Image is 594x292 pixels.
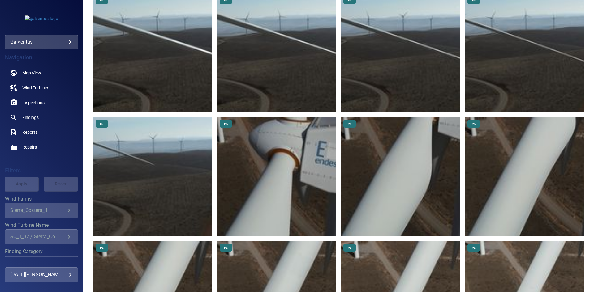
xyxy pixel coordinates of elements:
div: SC_II_32 / Sierra_Costera_II [10,234,65,239]
span: PS [344,122,355,126]
div: galventus [5,35,78,49]
label: Finding Category [5,249,78,254]
div: Wind Turbine Name [5,229,78,244]
a: reports noActive [5,125,78,140]
a: map noActive [5,66,78,80]
a: inspections noActive [5,95,78,110]
div: Finding Category [5,256,78,270]
h4: Filters [5,167,78,174]
span: Repairs [22,144,37,150]
h4: Navigation [5,54,78,61]
div: Sierra_Costera_II [10,207,65,213]
span: Findings [22,114,39,121]
span: PS [344,246,355,250]
span: PS [220,246,231,250]
span: Map View [22,70,41,76]
span: PS [468,246,479,250]
span: PS [220,122,231,126]
div: [DATE][PERSON_NAME] [10,270,73,280]
a: repairs noActive [5,140,78,154]
a: windturbines noActive [5,80,78,95]
span: Wind Turbines [22,85,49,91]
a: findings noActive [5,110,78,125]
img: galventus-logo [25,15,58,22]
div: Wind Farms [5,203,78,218]
span: Inspections [22,99,45,106]
label: Wind Turbine Name [5,223,78,228]
span: Reports [22,129,37,135]
span: PS [468,122,479,126]
div: galventus [10,37,73,47]
span: PS [96,246,107,250]
span: LE [96,122,107,126]
label: Wind Farms [5,197,78,201]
